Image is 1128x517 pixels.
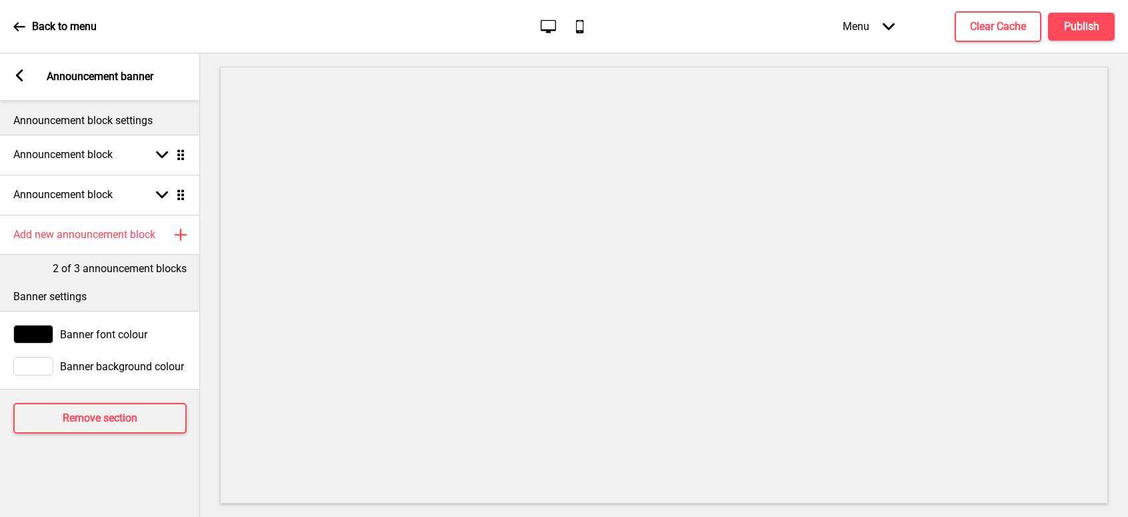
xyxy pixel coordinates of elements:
[63,411,137,426] h4: Remove section
[60,360,184,373] span: Banner background colour
[13,187,113,202] h4: Announcement block
[1048,13,1115,41] button: Publish
[829,7,908,46] div: Menu
[970,19,1026,34] h4: Clear Cache
[32,19,97,34] p: Back to menu
[955,11,1041,42] button: Clear Cache
[60,328,147,341] span: Banner font colour
[53,262,187,276] p: 2 of 3 announcement blocks
[13,403,187,434] button: Remove section
[13,113,187,128] p: Announcement block settings
[13,147,113,162] h4: Announcement block
[47,69,153,84] p: Announcement banner
[13,325,187,344] div: Banner font colour
[13,9,97,45] a: Back to menu
[13,290,187,304] p: Banner settings
[13,227,155,242] h4: Add new announcement block
[13,357,187,376] div: Banner background colour
[1064,19,1099,34] h4: Publish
